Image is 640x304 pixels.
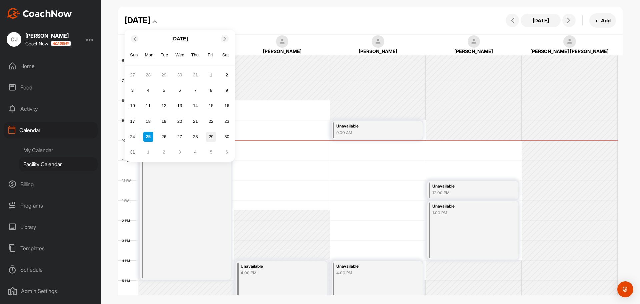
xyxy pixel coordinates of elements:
div: Unavailable [241,263,311,270]
div: Choose Monday, July 28th, 2025 [143,70,153,80]
div: Wed [175,51,184,59]
div: 8 AM [118,98,137,102]
div: 5 PM [118,279,137,283]
div: Billing [4,176,98,193]
div: 1 PM [118,199,136,203]
div: 11 AM [118,159,138,163]
p: [DATE] [171,35,188,43]
div: Tue [160,51,169,59]
div: Choose Tuesday, August 26th, 2025 [159,132,169,142]
div: Choose Sunday, August 10th, 2025 [127,101,137,111]
div: 12 PM [118,179,138,183]
div: Admin Settings [4,283,98,299]
div: Choose Monday, August 25th, 2025 [143,132,153,142]
div: Choose Saturday, August 16th, 2025 [222,101,232,111]
div: 4:00 PM [336,270,407,276]
div: Choose Wednesday, August 6th, 2025 [175,85,185,95]
img: square_default-ef6cabf814de5a2bf16c804365e32c732080f9872bdf737d349900a9daf73cf9.png [372,35,384,48]
div: Choose Saturday, August 9th, 2025 [222,85,232,95]
div: Choose Tuesday, July 29th, 2025 [159,70,169,80]
div: Choose Friday, August 15th, 2025 [206,101,216,111]
div: Choose Wednesday, August 27th, 2025 [175,132,185,142]
div: Choose Thursday, July 31st, 2025 [190,70,200,80]
div: CoachNow [25,41,71,46]
div: Activity [4,100,98,117]
div: Choose Sunday, August 3rd, 2025 [127,85,137,95]
div: Calendar [4,122,98,138]
div: Choose Sunday, August 17th, 2025 [127,116,137,126]
div: Choose Saturday, September 6th, 2025 [222,147,232,157]
div: Choose Wednesday, August 20th, 2025 [175,116,185,126]
div: Programs [4,197,98,214]
div: Sun [130,51,138,59]
div: 9:00 AM [336,130,407,136]
div: 12:00 PM [432,190,503,196]
div: 4:00 PM [241,270,311,276]
img: square_default-ef6cabf814de5a2bf16c804365e32c732080f9872bdf737d349900a9daf73cf9.png [563,35,576,48]
div: [PERSON_NAME] [243,48,322,55]
div: Choose Tuesday, August 5th, 2025 [159,85,169,95]
div: Unavailable [432,183,503,190]
div: Choose Tuesday, August 12th, 2025 [159,101,169,111]
div: 2 PM [118,219,137,223]
span: + [595,17,598,24]
div: Choose Tuesday, August 19th, 2025 [159,116,169,126]
div: Choose Sunday, August 31st, 2025 [127,147,137,157]
div: Home [4,58,98,74]
div: Choose Wednesday, September 3rd, 2025 [175,147,185,157]
div: Choose Saturday, August 2nd, 2025 [222,70,232,80]
div: [PERSON_NAME] [25,33,71,38]
div: Facility Calendar [19,157,98,171]
div: Choose Friday, August 1st, 2025 [206,70,216,80]
div: Library [4,219,98,235]
div: Open Intercom Messenger [617,281,633,297]
div: CJ [7,32,21,47]
div: Choose Friday, August 8th, 2025 [206,85,216,95]
div: Unavailable [336,122,407,130]
div: Feed [4,79,98,96]
div: [PERSON_NAME] [434,48,513,55]
div: Sat [221,51,230,59]
div: Choose Thursday, August 14th, 2025 [190,101,200,111]
div: [PERSON_NAME] [PERSON_NAME] [530,48,609,55]
div: Choose Saturday, August 30th, 2025 [222,132,232,142]
div: 4 PM [118,259,137,263]
div: Choose Wednesday, August 13th, 2025 [175,101,185,111]
div: Choose Sunday, August 24th, 2025 [127,132,137,142]
div: [DATE] [125,14,150,26]
div: Choose Friday, September 5th, 2025 [206,147,216,157]
div: [PERSON_NAME] [338,48,417,55]
div: Templates [4,240,98,257]
img: CoachNow acadmey [51,41,71,46]
div: Choose Monday, August 4th, 2025 [143,85,153,95]
div: Unavailable [432,203,503,210]
div: Choose Thursday, September 4th, 2025 [190,147,200,157]
div: Choose Thursday, August 28th, 2025 [190,132,200,142]
div: Schedule [4,261,98,278]
div: Choose Saturday, August 23rd, 2025 [222,116,232,126]
img: square_default-ef6cabf814de5a2bf16c804365e32c732080f9872bdf737d349900a9daf73cf9.png [276,35,289,48]
div: 6 AM [118,58,137,62]
div: Choose Monday, August 18th, 2025 [143,116,153,126]
div: month 2025-08 [127,69,233,158]
div: Choose Friday, August 29th, 2025 [206,132,216,142]
div: Choose Wednesday, July 30th, 2025 [175,70,185,80]
div: Choose Thursday, August 21st, 2025 [190,116,200,126]
div: Choose Thursday, August 7th, 2025 [190,85,200,95]
img: CoachNow [7,8,72,19]
div: Choose Sunday, July 27th, 2025 [127,70,137,80]
div: Thu [191,51,199,59]
button: +Add [589,13,616,28]
div: 1:00 PM [432,210,503,216]
img: square_default-ef6cabf814de5a2bf16c804365e32c732080f9872bdf737d349900a9daf73cf9.png [468,35,480,48]
div: 10 AM [118,138,138,142]
div: 7 AM [118,78,137,82]
div: Choose Tuesday, September 2nd, 2025 [159,147,169,157]
div: Choose Monday, September 1st, 2025 [143,147,153,157]
div: 9 AM [118,118,137,122]
div: Unavailable [336,263,407,270]
div: Mon [145,51,154,59]
div: Fri [206,51,215,59]
div: 3 PM [118,239,137,243]
div: Choose Friday, August 22nd, 2025 [206,116,216,126]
